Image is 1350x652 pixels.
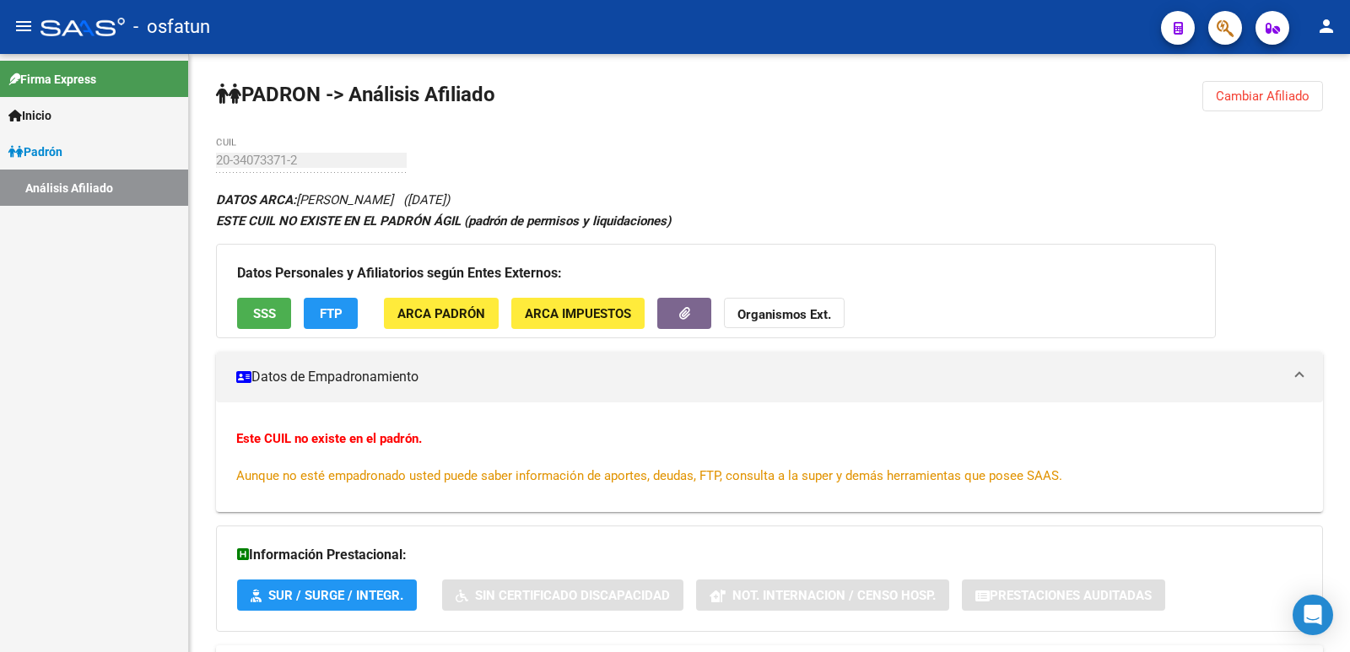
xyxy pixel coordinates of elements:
[1216,89,1309,104] span: Cambiar Afiliado
[962,579,1165,611] button: Prestaciones Auditadas
[320,306,343,321] span: FTP
[737,307,831,322] strong: Organismos Ext.
[216,352,1323,402] mat-expansion-panel-header: Datos de Empadronamiento
[216,83,495,106] strong: PADRON -> Análisis Afiliado
[442,579,683,611] button: Sin Certificado Discapacidad
[253,306,276,321] span: SSS
[216,192,393,207] span: [PERSON_NAME]
[237,261,1195,285] h3: Datos Personales y Afiliatorios según Entes Externos:
[1202,81,1323,111] button: Cambiar Afiliado
[236,468,1062,483] span: Aunque no esté empadronado usted puede saber información de aportes, deudas, FTP, consulta a la s...
[216,402,1323,512] div: Datos de Empadronamiento
[403,192,450,207] span: ([DATE])
[237,298,291,329] button: SSS
[8,106,51,125] span: Inicio
[475,588,670,603] span: Sin Certificado Discapacidad
[525,306,631,321] span: ARCA Impuestos
[397,306,485,321] span: ARCA Padrón
[732,588,936,603] span: Not. Internacion / Censo Hosp.
[304,298,358,329] button: FTP
[133,8,210,46] span: - osfatun
[268,588,403,603] span: SUR / SURGE / INTEGR.
[1316,16,1336,36] mat-icon: person
[237,579,417,611] button: SUR / SURGE / INTEGR.
[1293,595,1333,635] div: Open Intercom Messenger
[236,431,422,446] strong: Este CUIL no existe en el padrón.
[8,143,62,161] span: Padrón
[216,192,296,207] strong: DATOS ARCA:
[990,588,1152,603] span: Prestaciones Auditadas
[696,579,949,611] button: Not. Internacion / Censo Hosp.
[724,298,845,329] button: Organismos Ext.
[13,16,34,36] mat-icon: menu
[236,368,1282,386] mat-panel-title: Datos de Empadronamiento
[237,543,1302,567] h3: Información Prestacional:
[8,70,96,89] span: Firma Express
[384,298,499,329] button: ARCA Padrón
[511,298,645,329] button: ARCA Impuestos
[216,213,671,229] strong: ESTE CUIL NO EXISTE EN EL PADRÓN ÁGIL (padrón de permisos y liquidaciones)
